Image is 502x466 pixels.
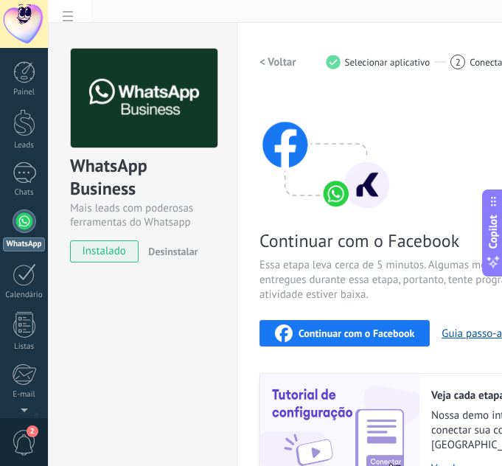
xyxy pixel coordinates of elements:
[148,245,198,258] span: Desinstalar
[3,88,46,97] div: Painel
[71,240,138,262] span: instalado
[3,188,46,198] div: Chats
[456,56,461,69] span: 2
[70,154,215,201] div: WhatsApp Business
[259,320,430,347] button: Continuar com o Facebook
[259,93,392,211] img: connect with facebook
[142,240,198,262] button: Desinstalar
[259,55,296,69] h2: < Voltar
[259,49,296,75] button: < Voltar
[3,342,46,352] div: Listas
[27,425,38,437] span: 2
[345,57,430,68] span: Selecionar aplicativo
[3,141,46,150] div: Leads
[71,49,217,148] img: logo_main.png
[3,237,45,251] div: WhatsApp
[486,215,501,249] span: Copilot
[3,390,46,400] div: E-mail
[70,201,215,229] div: Mais leads com poderosas ferramentas do Whatsapp
[299,328,414,338] span: Continuar com o Facebook
[3,291,46,300] div: Calendário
